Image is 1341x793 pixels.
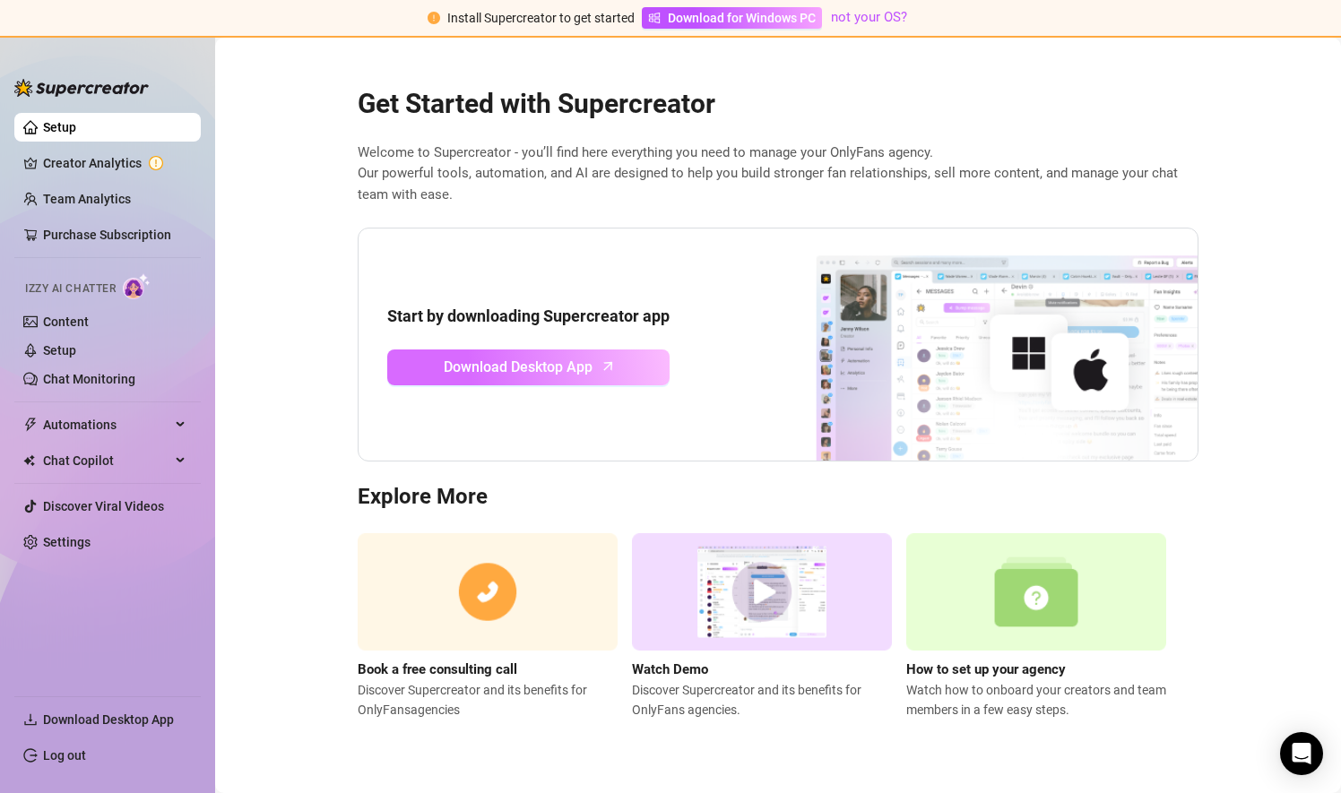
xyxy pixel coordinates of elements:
[831,9,907,25] a: not your OS?
[43,410,170,439] span: Automations
[632,680,892,720] span: Discover Supercreator and its benefits for OnlyFans agencies.
[642,7,822,29] a: Download for Windows PC
[25,280,116,297] span: Izzy AI Chatter
[906,661,1066,677] strong: How to set up your agency
[23,418,38,432] span: thunderbolt
[428,12,440,24] span: exclamation-circle
[43,192,131,206] a: Team Analytics
[906,533,1166,720] a: How to set up your agencyWatch how to onboard your creators and team members in a few easy steps.
[632,661,708,677] strong: Watch Demo
[23,712,38,727] span: download
[123,273,151,299] img: AI Chatter
[43,499,164,513] a: Discover Viral Videos
[447,11,635,25] span: Install Supercreator to get started
[749,228,1198,461] img: download app
[668,8,816,28] span: Download for Windows PC
[23,454,35,467] img: Chat Copilot
[387,349,670,385] a: Download Desktop Apparrow-up
[358,87,1198,121] h2: Get Started with Supercreator
[648,12,661,24] span: windows
[43,712,174,727] span: Download Desktop App
[14,79,149,97] img: logo-BBDzfeDw.svg
[358,661,517,677] strong: Book a free consulting call
[632,533,892,720] a: Watch DemoDiscover Supercreator and its benefits for OnlyFans agencies.
[43,372,135,386] a: Chat Monitoring
[632,533,892,651] img: supercreator demo
[43,220,186,249] a: Purchase Subscription
[906,533,1166,651] img: setup agency guide
[906,680,1166,720] span: Watch how to onboard your creators and team members in a few easy steps.
[358,680,618,720] span: Discover Supercreator and its benefits for OnlyFans agencies
[358,533,618,720] a: Book a free consulting callDiscover Supercreator and its benefits for OnlyFansagencies
[358,483,1198,512] h3: Explore More
[43,149,186,177] a: Creator Analytics exclamation-circle
[1280,732,1323,775] div: Open Intercom Messenger
[358,533,618,651] img: consulting call
[43,748,86,763] a: Log out
[387,306,670,325] strong: Start by downloading Supercreator app
[598,356,619,376] span: arrow-up
[43,343,76,358] a: Setup
[43,535,91,549] a: Settings
[444,356,593,378] span: Download Desktop App
[43,315,89,329] a: Content
[358,142,1198,206] span: Welcome to Supercreator - you’ll find here everything you need to manage your OnlyFans agency. Ou...
[43,120,76,134] a: Setup
[43,446,170,475] span: Chat Copilot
